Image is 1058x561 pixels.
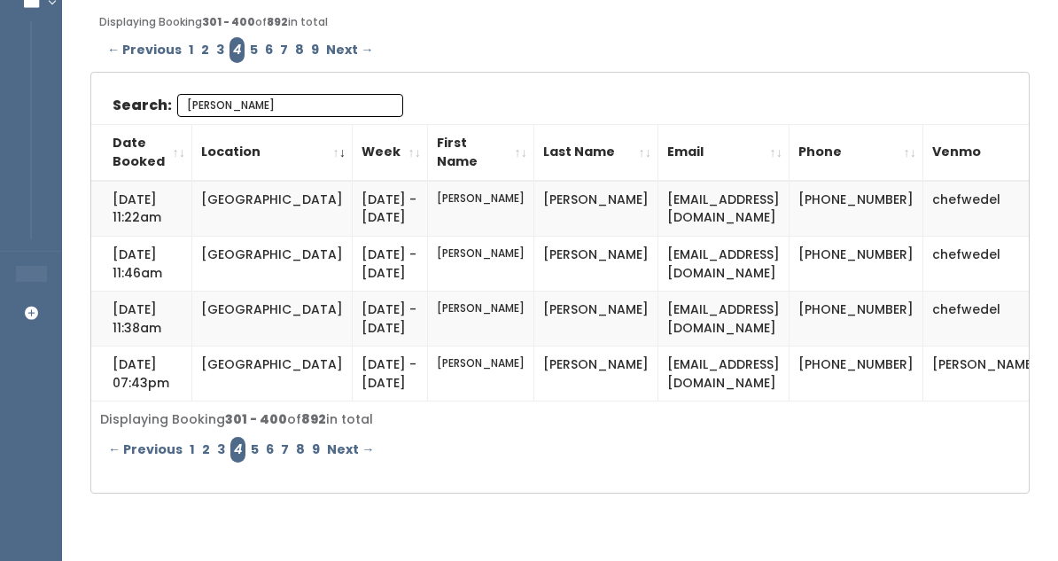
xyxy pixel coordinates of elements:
th: Phone: activate to sort column ascending [790,124,923,181]
b: 892 [301,410,326,428]
td: [PHONE_NUMBER] [790,347,923,401]
a: Page 3 [213,37,228,63]
div: Displaying Booking of in total [100,410,1020,429]
div: Pagination [99,37,1021,63]
em: Page 4 [230,437,245,463]
td: [PERSON_NAME] [534,292,658,347]
div: Pagination [100,437,1020,463]
td: [PHONE_NUMBER] [790,292,923,347]
td: [DATE] - [DATE] [353,347,428,401]
div: Displaying Booking of in total [99,14,1021,30]
a: Page 1 [186,437,198,463]
a: Page 8 [292,437,308,463]
a: Next → [323,37,377,63]
td: [GEOGRAPHIC_DATA] [192,237,353,292]
th: Email: activate to sort column ascending [658,124,790,181]
a: Page 9 [308,437,323,463]
td: [PERSON_NAME] [534,181,658,237]
td: [EMAIL_ADDRESS][DOMAIN_NAME] [658,347,790,401]
th: Location: activate to sort column ascending [192,124,353,181]
td: [DATE] 11:38am [91,292,192,347]
a: Next → [323,437,377,463]
td: [DATE] - [DATE] [353,237,428,292]
td: [PERSON_NAME] [428,181,534,237]
td: [PERSON_NAME] [428,292,534,347]
a: Page 9 [307,37,323,63]
label: Search: [113,94,403,117]
th: Date Booked: activate to sort column ascending [91,124,192,181]
a: Page 5 [246,37,261,63]
td: [PERSON_NAME] [428,237,534,292]
a: Page 2 [198,37,213,63]
td: [EMAIL_ADDRESS][DOMAIN_NAME] [658,237,790,292]
td: [DATE] 11:46am [91,237,192,292]
td: [PHONE_NUMBER] [790,181,923,237]
b: 301 - 400 [225,410,287,428]
a: ← Previous [104,37,185,63]
th: Week: activate to sort column ascending [353,124,428,181]
b: 892 [267,14,288,29]
a: Page 7 [277,437,292,463]
td: [DATE] 07:43pm [91,347,192,401]
td: [GEOGRAPHIC_DATA] [192,181,353,237]
th: First Name: activate to sort column ascending [428,124,534,181]
td: [GEOGRAPHIC_DATA] [192,347,353,401]
input: Search: [177,94,403,117]
td: [PERSON_NAME] [534,347,658,401]
a: Page 1 [185,37,198,63]
a: ← Previous [105,437,186,463]
td: [GEOGRAPHIC_DATA] [192,292,353,347]
a: Page 6 [261,37,276,63]
th: Last Name: activate to sort column ascending [534,124,658,181]
td: [DATE] - [DATE] [353,181,428,237]
td: [EMAIL_ADDRESS][DOMAIN_NAME] [658,181,790,237]
a: Page 2 [198,437,214,463]
a: Page 3 [214,437,229,463]
td: [DATE] - [DATE] [353,292,428,347]
b: 301 - 400 [202,14,255,29]
td: [DATE] 11:22am [91,181,192,237]
td: [PERSON_NAME] [534,237,658,292]
a: Page 7 [276,37,292,63]
a: Page 8 [292,37,307,63]
td: [PERSON_NAME] [428,347,534,401]
td: [PHONE_NUMBER] [790,237,923,292]
a: Page 6 [262,437,277,463]
td: [EMAIL_ADDRESS][DOMAIN_NAME] [658,292,790,347]
em: Page 4 [229,37,245,63]
a: Page 5 [247,437,262,463]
